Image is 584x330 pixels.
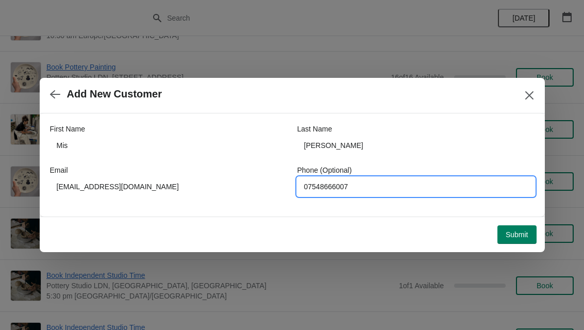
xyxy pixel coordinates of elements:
label: Email [50,165,68,175]
label: Last Name [297,124,332,134]
button: Close [520,86,539,105]
input: Smith [297,136,535,155]
input: John [50,136,287,155]
label: First Name [50,124,85,134]
input: Enter your phone number [297,177,535,196]
label: Phone (Optional) [297,165,352,175]
h2: Add New Customer [67,88,162,100]
input: Enter your email [50,177,287,196]
button: Submit [497,225,537,244]
span: Submit [506,230,528,239]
